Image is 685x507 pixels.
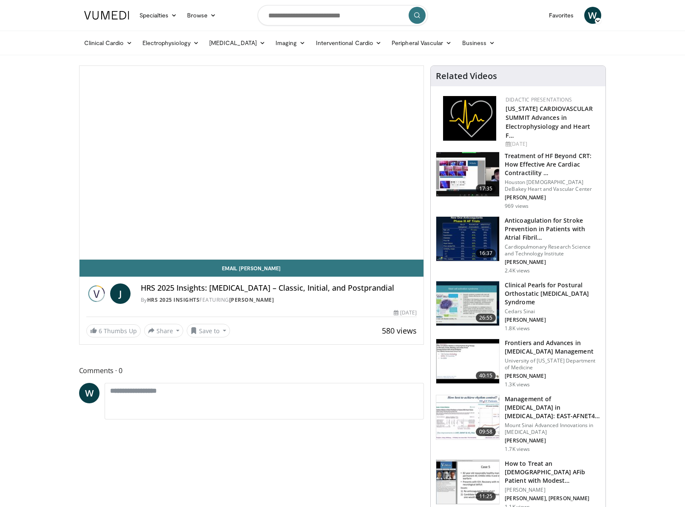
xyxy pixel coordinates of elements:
a: W [79,383,99,403]
div: By FEATURING [141,296,417,304]
p: Mount Sinai Advanced Innovations in [MEDICAL_DATA] [505,422,600,436]
h3: Anticoagulation for Stroke Prevention in Patients with Atrial Fibril… [505,216,600,242]
a: Electrophysiology [137,34,204,51]
video-js: Video Player [80,66,424,260]
p: 1.3K views [505,381,530,388]
img: c898f281-8ebe-45be-9572-657d77629b5f.150x105_q85_crop-smart_upscale.jpg [436,339,499,383]
p: [PERSON_NAME] [505,259,600,266]
img: 14c09e4f-71ae-4342-ace2-cf42a03b4275.150x105_q85_crop-smart_upscale.jpg [436,281,499,326]
p: 969 views [505,203,529,210]
h3: Management of [MEDICAL_DATA] in [MEDICAL_DATA]: EAST-AFNET4, CAB… [505,395,600,420]
a: 16:37 Anticoagulation for Stroke Prevention in Patients with Atrial Fibril… Cardiopulmonary Resea... [436,216,600,274]
div: Didactic Presentations [506,96,599,104]
img: HRS 2025 Insights [86,283,107,304]
img: RcxVNUapo-mhKxBX4xMDoxOmcxMTt0RH.150x105_q85_crop-smart_upscale.jpg [436,217,499,261]
p: [PERSON_NAME] [505,373,600,380]
a: J [110,283,131,304]
p: 1.8K views [505,325,530,332]
a: W [584,7,601,24]
img: VuMedi Logo [84,11,129,20]
a: 40:15 Frontiers and Advances in [MEDICAL_DATA] Management University of [US_STATE] Department of ... [436,339,600,388]
a: 09:58 Management of [MEDICAL_DATA] in [MEDICAL_DATA]: EAST-AFNET4, CAB… Mount Sinai Advanced Inno... [436,395,600,453]
p: Cardiopulmonary Research Science and Technology Institute [505,244,600,257]
a: Imaging [270,34,311,51]
button: Share [144,324,184,337]
h3: Frontiers and Advances in [MEDICAL_DATA] Management [505,339,600,356]
p: 2.4K views [505,267,530,274]
h3: Clinical Pearls for Postural Orthostatic [MEDICAL_DATA] Syndrome [505,281,600,306]
h3: Treatment of HF Beyond CRT: How Effective Are Cardiac Contractility … [505,152,600,177]
span: 40:15 [476,371,496,380]
a: Specialties [134,7,182,24]
span: 6 [99,327,102,335]
a: [PERSON_NAME] [229,296,274,303]
a: Business [457,34,500,51]
span: 09:58 [476,428,496,436]
div: [DATE] [506,140,599,148]
a: Favorites [544,7,579,24]
a: [US_STATE] CARDIOVASCULAR SUMMIT Advances in Electrophysiology and Heart F… [506,105,593,139]
p: [PERSON_NAME] [505,437,600,444]
a: Interventional Cardio [311,34,387,51]
img: 3ad4d35d-aec0-4f6f-92b5-b13a50214c7d.150x105_q85_crop-smart_upscale.jpg [436,152,499,196]
span: 17:35 [476,184,496,193]
a: 26:55 Clinical Pearls for Postural Orthostatic [MEDICAL_DATA] Syndrome Cedars Sinai [PERSON_NAME]... [436,281,600,332]
img: 1860aa7a-ba06-47e3-81a4-3dc728c2b4cf.png.150x105_q85_autocrop_double_scale_upscale_version-0.2.png [443,96,496,141]
a: HRS 2025 Insights [147,296,200,303]
a: Peripheral Vascular [387,34,457,51]
img: b2b01ec2-3bdd-4f90-b3a5-615921e34828.150x105_q85_crop-smart_upscale.jpg [436,395,499,439]
p: Cedars Sinai [505,308,600,315]
button: Save to [187,324,230,337]
input: Search topics, interventions [258,5,428,25]
a: Email [PERSON_NAME] [80,260,424,277]
span: 16:37 [476,249,496,258]
div: [DATE] [394,309,417,317]
a: 6 Thumbs Up [86,324,141,337]
h4: Related Videos [436,71,497,81]
span: 11:25 [476,492,496,501]
span: Comments 0 [79,365,424,376]
span: 580 views [382,326,417,336]
img: 6b357760-39bb-4df0-917f-a7e81a58e472.150x105_q85_crop-smart_upscale.jpg [436,460,499,504]
a: 17:35 Treatment of HF Beyond CRT: How Effective Are Cardiac Contractility … Houston [DEMOGRAPHIC_... [436,152,600,210]
p: University of [US_STATE] Department of Medicine [505,357,600,371]
p: Houston [DEMOGRAPHIC_DATA] DeBakey Heart and Vascular Center [505,179,600,193]
p: [PERSON_NAME] [505,317,600,323]
h4: HRS 2025 Insights: [MEDICAL_DATA] – Classic, Initial, and Postprandial [141,283,417,293]
p: [PERSON_NAME] [505,487,600,493]
a: Browse [182,7,221,24]
p: 1.7K views [505,446,530,453]
a: Clinical Cardio [79,34,137,51]
h3: How to Treat an [DEMOGRAPHIC_DATA] AFib Patient with Modest Neurological Defi… [505,459,600,485]
span: 26:55 [476,314,496,322]
p: [PERSON_NAME] [505,194,600,201]
p: [PERSON_NAME], [PERSON_NAME] [505,495,600,502]
a: [MEDICAL_DATA] [204,34,270,51]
